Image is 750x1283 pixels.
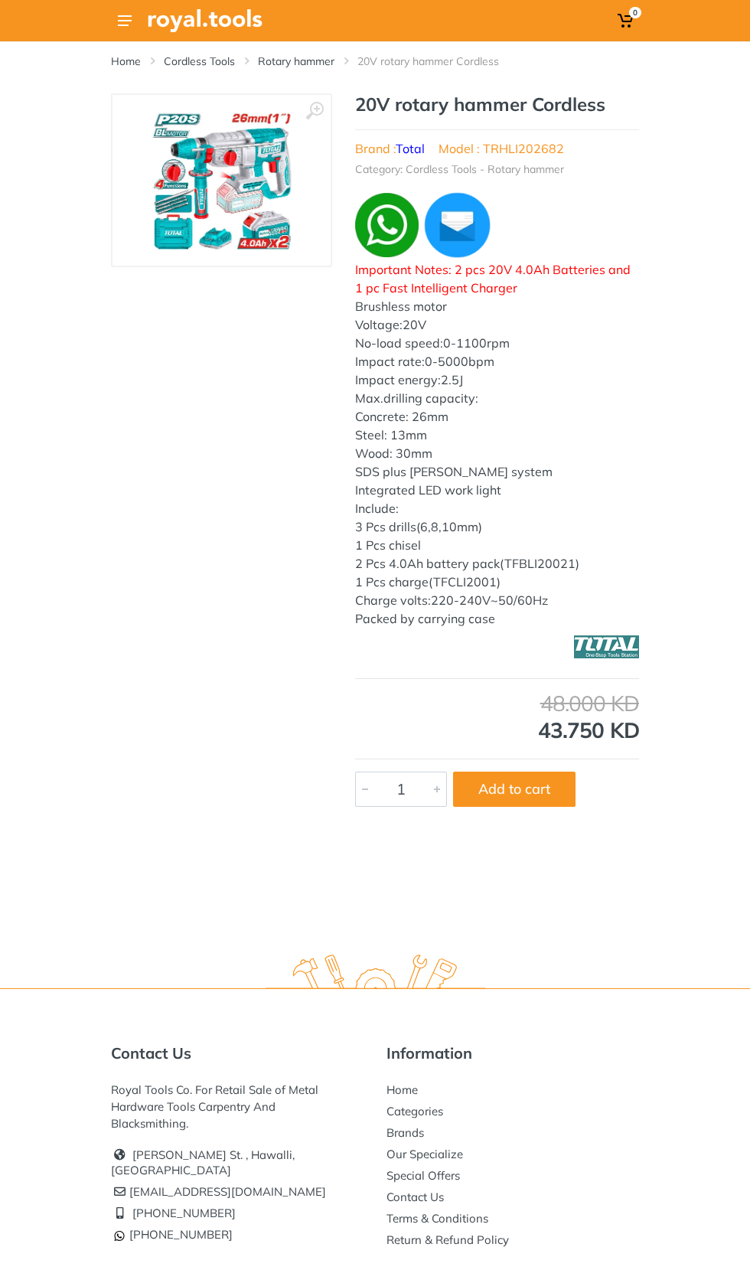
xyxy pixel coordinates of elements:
a: Contact Us [386,1190,444,1204]
a: Home [111,54,141,69]
button: Add to cart [453,772,576,807]
a: [PERSON_NAME] St. , Hawalli, [GEOGRAPHIC_DATA] [111,1148,295,1177]
a: Our Specialize [386,1147,463,1161]
span: 0 [629,7,641,18]
li: [EMAIL_ADDRESS][DOMAIN_NAME] [111,1181,364,1203]
li: Category: Cordless Tools - Rotary hammer [355,162,564,178]
a: Home [386,1082,418,1097]
a: 0 [614,7,639,34]
a: [PHONE_NUMBER] [111,1227,233,1242]
a: Cordless Tools [164,54,235,69]
div: Royal Tools Co. For Retail Sale of Metal Hardware Tools Carpentry And Blacksmithing. [111,1082,364,1132]
a: Return & Refund Policy [386,1232,509,1247]
li: Brand : [355,139,425,158]
h5: Contact Us [111,1044,364,1063]
a: Total [396,141,425,156]
a: [PHONE_NUMBER] [132,1206,236,1220]
div: 43.750 KD [355,693,639,746]
h5: Information [386,1044,639,1063]
a: Categories [386,1104,443,1118]
a: Special Offers [386,1168,460,1183]
a: Rotary hammer [258,54,334,69]
div: Brushless motor Voltage:20V No-load speed:0-1100rpm Impact rate:0-5000bpm Impact energy:2.5J Max.... [355,260,639,628]
img: wa.webp [355,193,419,257]
img: ma.webp [422,190,492,260]
li: Model : TRHLI202682 [439,139,564,158]
li: 20V rotary hammer Cordless [357,54,522,69]
img: royal.tools Logo [266,955,485,997]
img: Total [574,628,639,666]
nav: breadcrumb [111,54,639,69]
a: Brands [386,1125,424,1140]
a: Terms & Conditions [386,1211,488,1226]
span: Important Notes: 2 pcs 20V 4.0Ah Batteries and 1 pc Fast Intelligent Charger [355,262,631,295]
img: Royal Tools Logo [148,9,262,32]
img: Royal Tools - 20V rotary hammer Cordless [152,110,292,250]
div: 48.000 KD [355,693,639,714]
h1: 20V rotary hammer Cordless [355,93,639,116]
